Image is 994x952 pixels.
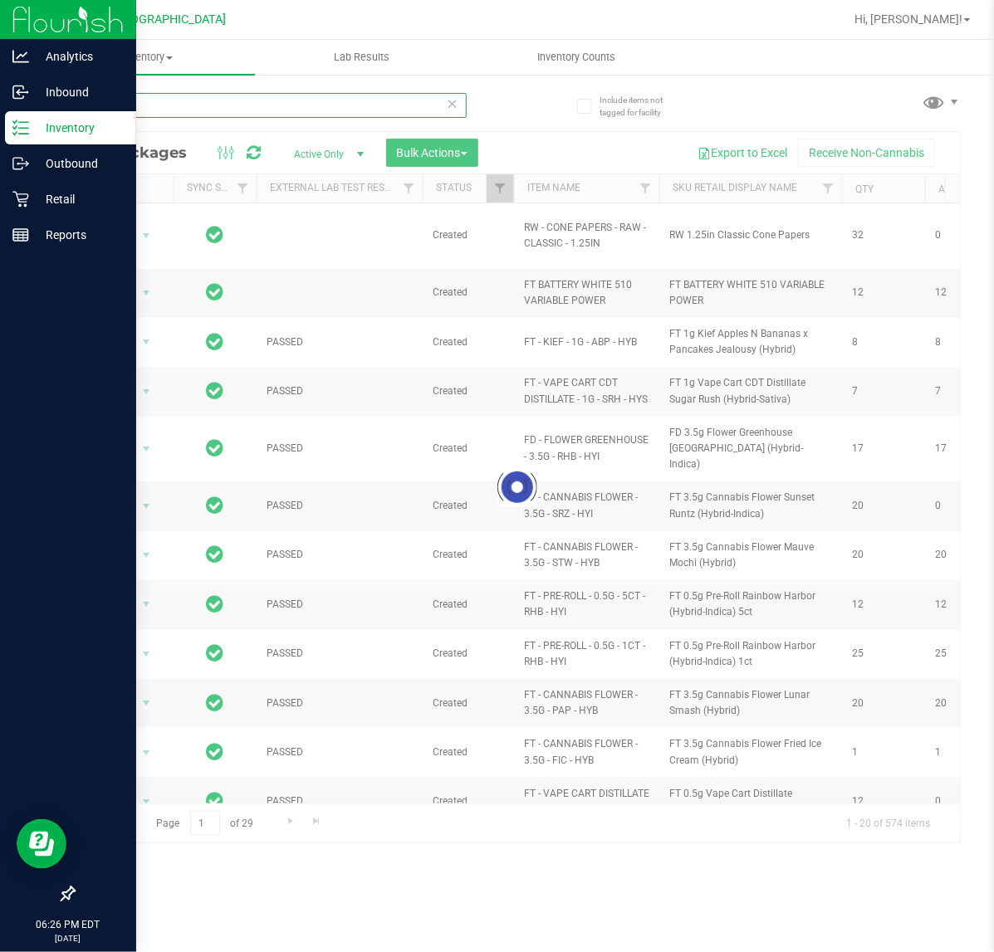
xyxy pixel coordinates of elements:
[7,917,129,932] p: 06:26 PM EDT
[854,12,962,26] span: Hi, [PERSON_NAME]!
[255,40,470,75] a: Lab Results
[29,46,129,66] p: Analytics
[40,40,255,75] a: Inventory
[12,120,29,136] inline-svg: Inventory
[12,191,29,207] inline-svg: Retail
[29,82,129,102] p: Inbound
[29,118,129,138] p: Inventory
[12,227,29,243] inline-svg: Reports
[515,50,638,65] span: Inventory Counts
[447,93,458,115] span: Clear
[29,225,129,245] p: Reports
[600,94,683,119] span: Include items not tagged for facility
[17,819,66,869] iframe: Resource center
[469,40,684,75] a: Inventory Counts
[7,932,129,945] p: [DATE]
[113,12,227,27] span: [GEOGRAPHIC_DATA]
[12,48,29,65] inline-svg: Analytics
[29,189,129,209] p: Retail
[73,93,467,118] input: Search Package ID, Item Name, SKU, Lot or Part Number...
[40,50,255,65] span: Inventory
[12,155,29,172] inline-svg: Outbound
[311,50,412,65] span: Lab Results
[29,154,129,173] p: Outbound
[12,84,29,100] inline-svg: Inbound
